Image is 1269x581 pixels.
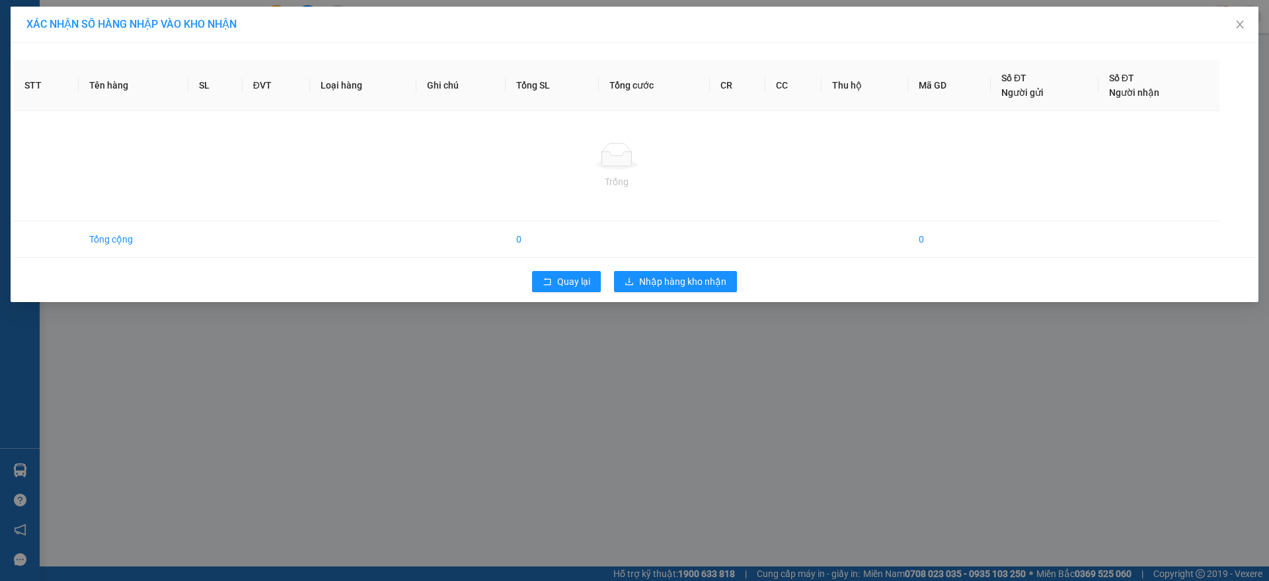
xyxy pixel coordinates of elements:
[557,274,590,289] span: Quay lại
[639,274,726,289] span: Nhập hàng kho nhận
[79,221,188,258] td: Tổng cộng
[243,60,310,111] th: ĐVT
[26,18,237,30] span: XÁC NHẬN SỐ HÀNG NHẬP VÀO KHO NHẬN
[822,60,907,111] th: Thu hộ
[24,174,1209,189] div: Trống
[14,60,79,111] th: STT
[17,17,83,83] img: logo.jpg
[710,60,766,111] th: CR
[85,19,127,104] b: BIÊN NHẬN GỬI HÀNG
[1235,19,1245,30] span: close
[543,277,552,288] span: rollback
[143,17,175,48] img: logo.jpg
[908,60,991,111] th: Mã GD
[506,221,599,258] td: 0
[625,277,634,288] span: download
[599,60,710,111] th: Tổng cước
[1221,7,1258,44] button: Close
[1001,73,1026,83] span: Số ĐT
[111,63,182,79] li: (c) 2017
[908,221,991,258] td: 0
[506,60,599,111] th: Tổng SL
[416,60,506,111] th: Ghi chú
[79,60,188,111] th: Tên hàng
[310,60,416,111] th: Loại hàng
[1001,87,1044,98] span: Người gửi
[188,60,242,111] th: SL
[1109,73,1134,83] span: Số ĐT
[614,271,737,292] button: downloadNhập hàng kho nhận
[1109,87,1159,98] span: Người nhận
[765,60,822,111] th: CC
[532,271,601,292] button: rollbackQuay lại
[111,50,182,61] b: [DOMAIN_NAME]
[17,85,75,147] b: [PERSON_NAME]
